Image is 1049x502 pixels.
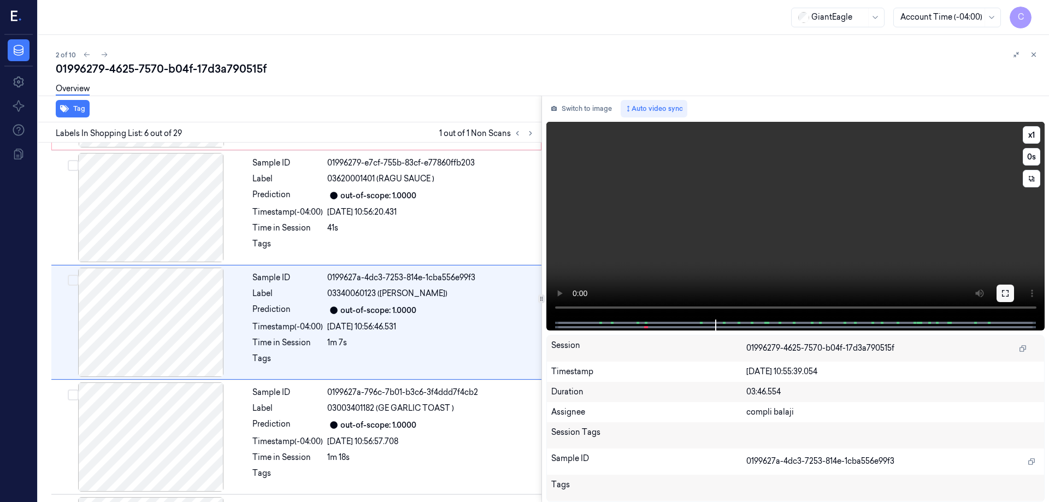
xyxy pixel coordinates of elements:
[551,406,747,418] div: Assignee
[252,173,323,185] div: Label
[327,387,535,398] div: 0199627a-796c-7b01-b3c6-3f4ddd7f4cb2
[252,206,323,218] div: Timestamp (-04:00)
[340,420,416,431] div: out-of-scope: 1.0000
[340,305,416,316] div: out-of-scope: 1.0000
[327,436,535,447] div: [DATE] 10:56:57.708
[252,272,323,284] div: Sample ID
[56,83,90,96] a: Overview
[252,321,323,333] div: Timestamp (-04:00)
[551,427,747,444] div: Session Tags
[252,387,323,398] div: Sample ID
[56,61,1040,76] div: 01996279-4625-7570-b04f-17d3a790515f
[551,340,747,357] div: Session
[327,403,454,414] span: 03003401182 (GE GARLIC TOAST )
[1023,126,1040,144] button: x1
[252,304,323,317] div: Prediction
[252,468,323,485] div: Tags
[551,386,747,398] div: Duration
[252,157,323,169] div: Sample ID
[546,100,616,117] button: Switch to image
[68,275,79,286] button: Select row
[252,353,323,370] div: Tags
[252,418,323,432] div: Prediction
[327,321,535,333] div: [DATE] 10:56:46.531
[1023,148,1040,166] button: 0s
[56,128,182,139] span: Labels In Shopping List: 6 out of 29
[327,452,535,463] div: 1m 18s
[252,436,323,447] div: Timestamp (-04:00)
[746,342,894,354] span: 01996279-4625-7570-b04f-17d3a790515f
[252,288,323,299] div: Label
[56,100,90,117] button: Tag
[252,189,323,202] div: Prediction
[327,157,535,169] div: 01996279-e7cf-755b-83cf-e77860ffb203
[56,50,76,60] span: 2 of 10
[327,222,535,234] div: 41s
[746,456,894,467] span: 0199627a-4dc3-7253-814e-1cba556e99f3
[327,206,535,218] div: [DATE] 10:56:20.431
[746,366,1040,377] div: [DATE] 10:55:39.054
[252,238,323,256] div: Tags
[621,100,687,117] button: Auto video sync
[68,160,79,171] button: Select row
[1010,7,1032,28] button: C
[551,479,747,497] div: Tags
[327,288,447,299] span: 03340060123 ([PERSON_NAME])
[340,190,416,202] div: out-of-scope: 1.0000
[327,337,535,349] div: 1m 7s
[327,173,434,185] span: 03620001401 (RAGU SAUCE )
[551,366,747,377] div: Timestamp
[327,272,535,284] div: 0199627a-4dc3-7253-814e-1cba556e99f3
[551,453,747,470] div: Sample ID
[68,389,79,400] button: Select row
[252,452,323,463] div: Time in Session
[252,222,323,234] div: Time in Session
[252,337,323,349] div: Time in Session
[746,386,1040,398] div: 03:46.554
[746,406,1040,418] div: compli balaji
[439,127,537,140] span: 1 out of 1 Non Scans
[252,403,323,414] div: Label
